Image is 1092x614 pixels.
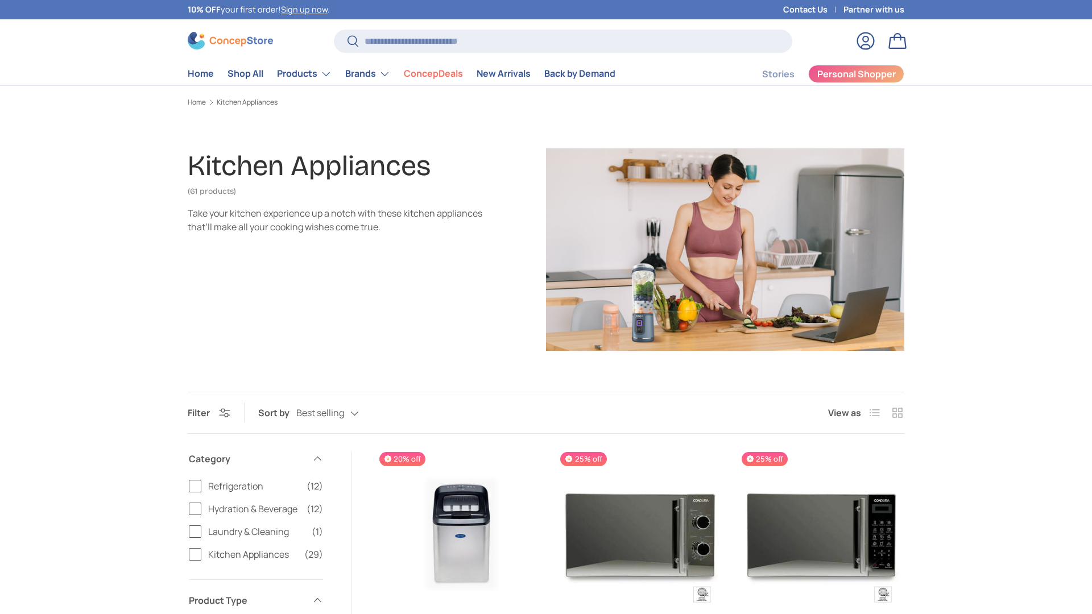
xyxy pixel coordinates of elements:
[304,547,323,561] span: (29)
[828,406,861,420] span: View as
[277,63,332,85] a: Products
[735,63,904,85] nav: Secondary
[189,594,305,607] span: Product Type
[312,525,323,538] span: (1)
[188,32,273,49] img: ConcepStore
[188,406,210,419] span: Filter
[208,547,297,561] span: Kitchen Appliances
[817,69,896,78] span: Personal Shopper
[843,3,904,16] a: Partner with us
[560,452,606,466] span: 25% off
[307,502,323,516] span: (12)
[188,63,615,85] nav: Primary
[208,525,305,538] span: Laundry & Cleaning
[307,479,323,493] span: (12)
[208,479,300,493] span: Refrigeration
[281,4,328,15] a: Sign up now
[270,63,338,85] summary: Products
[189,438,323,479] summary: Category
[188,99,206,106] a: Home
[477,63,531,85] a: New Arrivals
[379,452,425,466] span: 20% off
[188,63,214,85] a: Home
[345,63,390,85] a: Brands
[404,63,463,85] a: ConcepDeals
[808,65,904,83] a: Personal Shopper
[188,206,482,234] div: Take your kitchen experience up a notch with these kitchen appliances that’ll make all your cooki...
[188,149,431,182] h1: Kitchen Appliances
[188,4,221,15] strong: 10% OFF
[188,97,904,107] nav: Breadcrumbs
[546,148,904,351] img: Kitchen Appliances
[188,186,236,196] span: (61 products)
[208,502,300,516] span: Hydration & Beverage
[783,3,843,16] a: Contact Us
[227,63,263,85] a: Shop All
[742,452,788,466] span: 25% off
[189,452,305,466] span: Category
[338,63,397,85] summary: Brands
[296,403,382,423] button: Best selling
[296,408,344,418] span: Best selling
[762,63,795,85] a: Stories
[188,406,230,419] button: Filter
[217,99,278,106] a: Kitchen Appliances
[188,3,330,16] p: your first order! .
[544,63,615,85] a: Back by Demand
[258,406,296,420] label: Sort by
